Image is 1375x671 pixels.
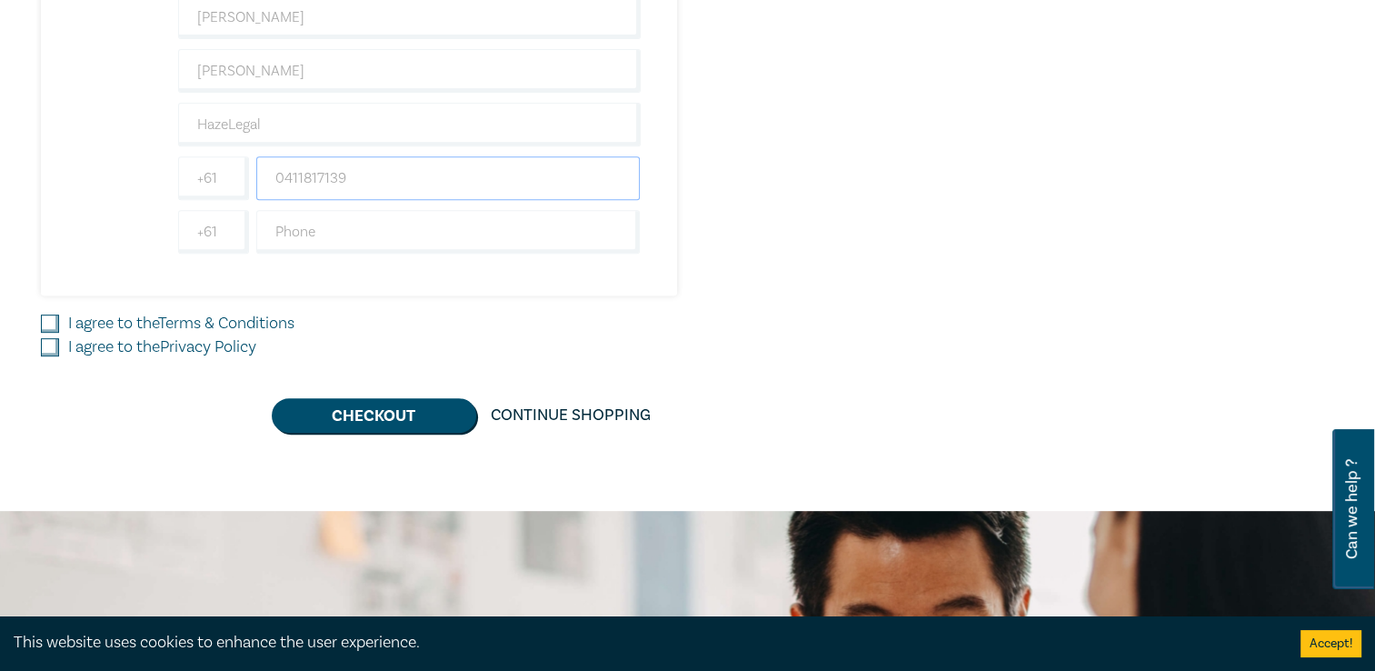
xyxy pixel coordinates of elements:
label: I agree to the [68,335,256,359]
input: Last Name* [178,49,641,93]
input: Phone [256,210,641,254]
input: Mobile* [256,156,641,200]
input: +61 [178,210,249,254]
button: Checkout [272,398,476,433]
input: +61 [178,156,249,200]
a: Terms & Conditions [158,313,294,334]
a: Continue Shopping [476,398,665,433]
span: Can we help ? [1343,440,1360,578]
a: Privacy Policy [160,336,256,357]
button: Accept cookies [1300,630,1361,657]
input: Company [178,103,641,146]
div: This website uses cookies to enhance the user experience. [14,631,1273,655]
label: I agree to the [68,312,294,335]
